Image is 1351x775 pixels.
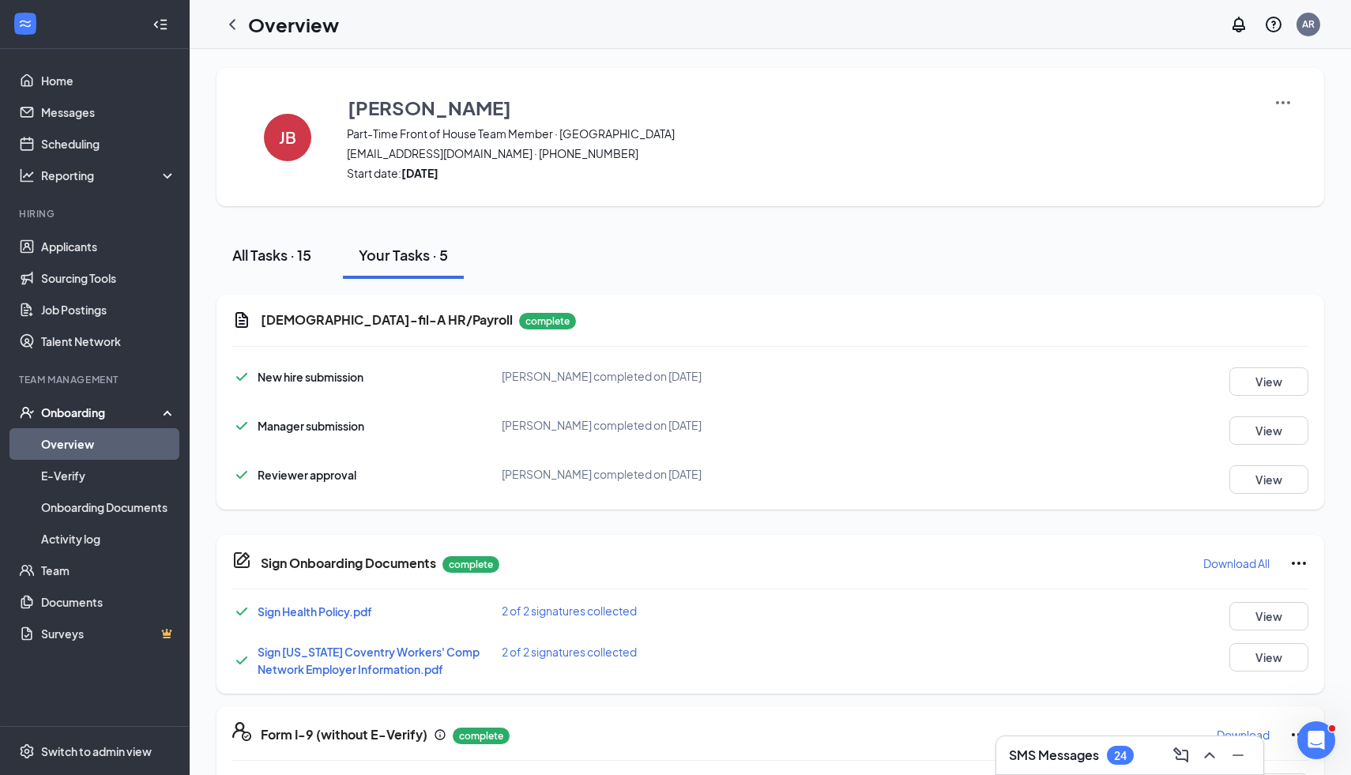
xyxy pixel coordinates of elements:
img: More Actions [1274,93,1293,112]
svg: WorkstreamLogo [17,16,33,32]
p: Download [1217,727,1270,743]
button: View [1229,643,1308,672]
a: Sign Health Policy.pdf [258,604,372,619]
div: AR [1302,17,1315,31]
span: Part-Time Front of House Team Member · [GEOGRAPHIC_DATA] [347,126,1254,141]
svg: Ellipses [1289,554,1308,573]
svg: Checkmark [232,602,251,621]
svg: Checkmark [232,416,251,435]
span: [PERSON_NAME] completed on [DATE] [502,467,702,481]
a: Talent Network [41,325,176,357]
svg: Ellipses [1289,725,1308,744]
a: Overview [41,428,176,460]
div: Onboarding [41,404,163,420]
button: View [1229,465,1308,494]
div: Team Management [19,373,173,386]
h1: Overview [248,11,339,38]
svg: Checkmark [232,367,251,386]
svg: Collapse [152,17,168,32]
h3: [PERSON_NAME] [348,94,511,121]
button: View [1229,416,1308,445]
svg: Minimize [1229,746,1248,765]
span: Manager submission [258,419,364,433]
button: View [1229,367,1308,396]
div: All Tasks · 15 [232,245,311,265]
button: View [1229,602,1308,630]
button: Download [1216,722,1270,747]
span: Start date: [347,165,1254,181]
div: Reporting [41,167,177,183]
span: [EMAIL_ADDRESS][DOMAIN_NAME] · [PHONE_NUMBER] [347,145,1254,161]
div: Your Tasks · 5 [359,245,448,265]
span: [PERSON_NAME] completed on [DATE] [502,369,702,383]
h5: Sign Onboarding Documents [261,555,436,572]
div: 24 [1114,749,1127,762]
button: [PERSON_NAME] [347,93,1254,122]
svg: ComposeMessage [1172,746,1191,765]
p: complete [453,728,510,744]
div: Hiring [19,207,173,220]
button: ComposeMessage [1168,743,1194,768]
a: Messages [41,96,176,128]
a: Job Postings [41,294,176,325]
span: Reviewer approval [258,468,356,482]
svg: CompanyDocumentIcon [232,551,251,570]
svg: ChevronUp [1200,746,1219,765]
svg: FormI9EVerifyIcon [232,722,251,741]
h3: SMS Messages [1009,747,1099,764]
button: Download All [1202,551,1270,576]
a: Team [41,555,176,586]
span: New hire submission [258,370,363,384]
button: Minimize [1225,743,1251,768]
h5: [DEMOGRAPHIC_DATA]-fil-A HR/Payroll [261,311,513,329]
button: ChevronUp [1197,743,1222,768]
a: Home [41,65,176,96]
a: Applicants [41,231,176,262]
strong: [DATE] [401,166,438,180]
a: Activity log [41,523,176,555]
h5: Form I-9 (without E-Verify) [261,726,427,743]
a: Documents [41,586,176,618]
div: Switch to admin view [41,743,152,759]
a: E-Verify [41,460,176,491]
svg: ChevronLeft [223,15,242,34]
p: complete [442,556,499,573]
span: [PERSON_NAME] completed on [DATE] [502,418,702,432]
svg: Document [232,310,251,329]
a: Onboarding Documents [41,491,176,523]
svg: Settings [19,743,35,759]
h4: JB [279,132,296,143]
a: Scheduling [41,128,176,160]
svg: Analysis [19,167,35,183]
svg: Checkmark [232,465,251,484]
svg: Notifications [1229,15,1248,34]
a: Sign [US_STATE] Coventry Workers' Comp Network Employer Information.pdf [258,645,480,676]
svg: UserCheck [19,404,35,420]
svg: Checkmark [232,651,251,670]
span: 2 of 2 signatures collected [502,645,637,659]
svg: QuestionInfo [1264,15,1283,34]
svg: Info [434,728,446,741]
button: JB [248,93,327,181]
a: SurveysCrown [41,618,176,649]
a: Sourcing Tools [41,262,176,294]
iframe: Intercom live chat [1297,721,1335,759]
span: 2 of 2 signatures collected [502,604,637,618]
p: Download All [1203,555,1270,571]
p: complete [519,313,576,329]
